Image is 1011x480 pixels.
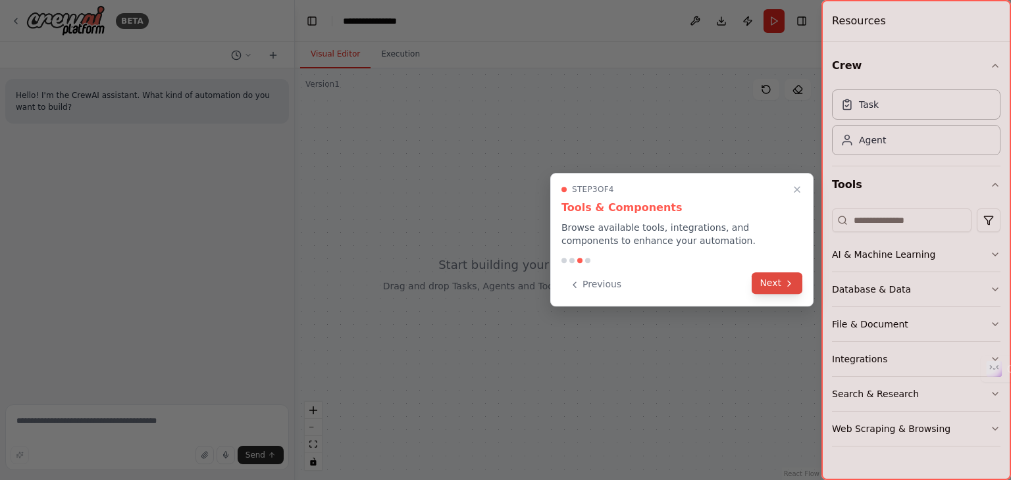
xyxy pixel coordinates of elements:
[561,200,802,216] h3: Tools & Components
[561,221,802,247] p: Browse available tools, integrations, and components to enhance your automation.
[572,184,614,195] span: Step 3 of 4
[752,272,802,294] button: Next
[561,274,629,295] button: Previous
[303,12,321,30] button: Hide left sidebar
[789,181,805,197] button: Close walkthrough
